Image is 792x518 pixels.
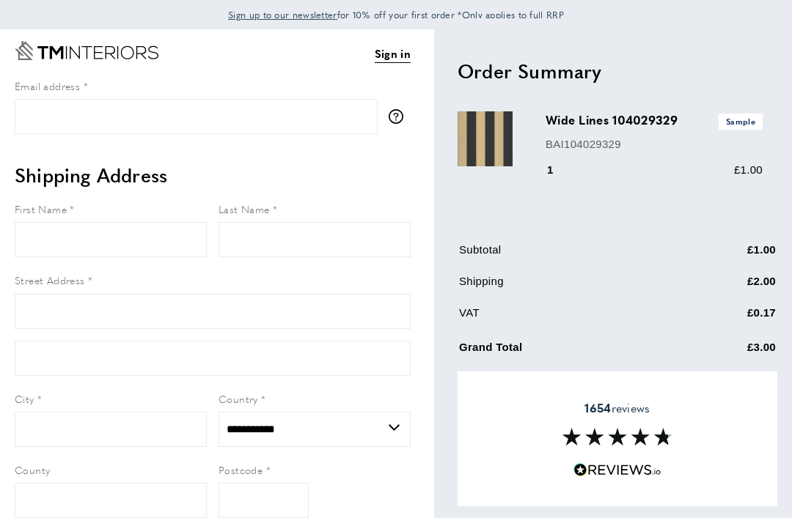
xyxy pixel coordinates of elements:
td: £2.00 [678,273,776,301]
td: Subtotal [459,241,676,270]
a: Sign up to our newsletter [228,7,337,22]
img: Reviews.io 5 stars [573,463,661,477]
td: VAT [459,304,676,333]
p: BAI104029329 [546,136,763,153]
span: Postcode [219,462,263,477]
span: Sign up to our newsletter [228,8,337,21]
span: for 10% off your first order *Only applies to full RRP [228,8,564,21]
span: Street Address [15,273,85,287]
span: County [15,462,50,477]
span: £1.00 [734,163,763,176]
a: Go to Home page [15,41,158,60]
td: Grand Total [459,336,676,367]
div: 1 [546,161,574,179]
h2: Order Summary [458,58,777,84]
span: Email address [15,78,80,93]
span: reviews [584,401,650,415]
td: £1.00 [678,241,776,270]
td: Shipping [459,273,676,301]
strong: 1654 [584,399,611,416]
span: Country [219,391,258,406]
span: Last Name [219,201,270,216]
button: More information [389,109,411,124]
img: Reviews section [562,428,672,445]
span: Sample [719,114,763,129]
td: £3.00 [678,336,776,367]
img: Wide Lines 104029329 [458,111,513,166]
a: Sign in [375,45,411,63]
span: First Name [15,201,67,216]
td: £0.17 [678,304,776,333]
h3: Wide Lines 104029329 [546,111,763,129]
span: City [15,391,34,406]
h2: Shipping Address [15,162,411,188]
